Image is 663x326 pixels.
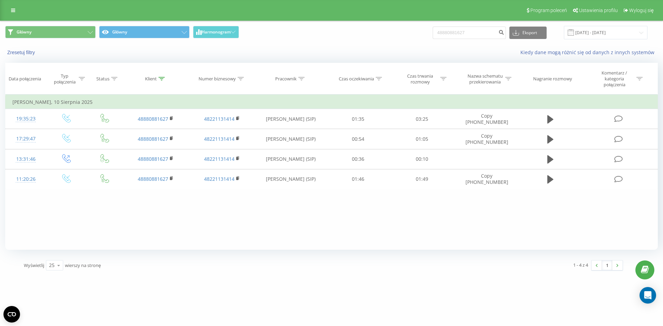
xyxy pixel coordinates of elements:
[3,306,20,323] button: Open CMP widget
[202,30,231,34] span: Harmonogram
[579,8,618,13] span: Ustawienia profilu
[629,8,654,13] span: Wyloguj się
[9,76,41,82] div: Data połączenia
[99,26,190,38] button: Główny
[326,109,390,129] td: 01:35
[52,73,77,85] div: Typ połączenia
[326,149,390,169] td: 00:36
[204,136,234,142] a: 48221131414
[255,149,326,169] td: [PERSON_NAME] (SIP)
[12,152,39,166] div: 13:31:46
[339,76,374,82] div: Czas oczekiwania
[255,109,326,129] td: [PERSON_NAME] (SIP)
[454,169,520,189] td: Copy [PHONE_NUMBER]
[96,76,109,82] div: Status
[138,156,168,162] a: 48880881627
[326,129,390,149] td: 00:54
[204,176,234,182] a: 48221131414
[12,132,39,146] div: 17:29:47
[12,112,39,126] div: 19:35:23
[390,109,453,129] td: 03:25
[5,26,96,38] button: Główny
[326,169,390,189] td: 01:46
[433,27,506,39] input: Wyszukiwanie według numeru
[255,169,326,189] td: [PERSON_NAME] (SIP)
[65,262,101,268] span: wierszy na stronę
[5,49,38,56] button: Zresetuj filtry
[602,260,612,270] a: 1
[12,172,39,186] div: 11:20:26
[509,27,547,39] button: Eksport
[138,136,168,142] a: 48880881627
[454,109,520,129] td: Copy [PHONE_NUMBER]
[520,49,658,56] a: Kiedy dane mogą różnić się od danych z innych systemów
[573,261,588,268] div: 1 - 4 z 4
[390,129,453,149] td: 01:05
[204,156,234,162] a: 48221131414
[17,29,31,35] span: Główny
[24,262,44,268] span: Wyświetlij
[275,76,297,82] div: Pracownik
[138,116,168,122] a: 48880881627
[199,76,236,82] div: Numer biznesowy
[454,129,520,149] td: Copy [PHONE_NUMBER]
[390,169,453,189] td: 01:49
[204,116,234,122] a: 48221131414
[6,95,658,109] td: [PERSON_NAME], 10 Sierpnia 2025
[530,8,567,13] span: Program poleceń
[255,129,326,149] td: [PERSON_NAME] (SIP)
[594,70,635,88] div: Komentarz / kategoria połączenia
[49,262,55,269] div: 25
[390,149,453,169] td: 00:10
[402,73,439,85] div: Czas trwania rozmowy
[138,176,168,182] a: 48880881627
[193,26,239,38] button: Harmonogram
[533,76,572,82] div: Nagranie rozmowy
[467,73,503,85] div: Nazwa schematu przekierowania
[145,76,157,82] div: Klient
[640,287,656,304] div: Open Intercom Messenger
